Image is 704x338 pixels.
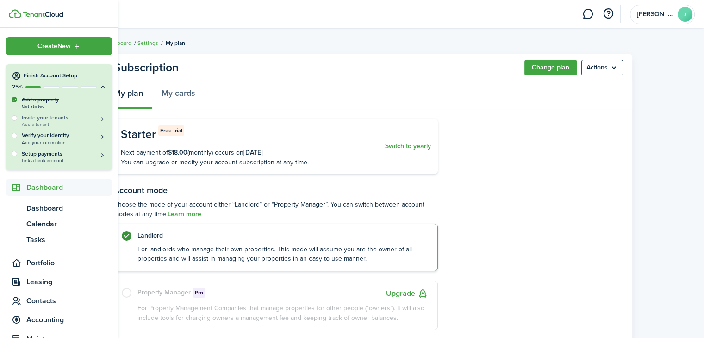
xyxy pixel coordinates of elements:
h4: Finish Account Setup [24,72,106,80]
span: Calendar [26,219,112,230]
h2: Starter [121,125,156,143]
span: Link a bank account [22,158,106,163]
span: Accounting [26,314,112,325]
h5: Verify your identity [22,131,106,139]
button: Open resource center [600,6,616,22]
control-radio-card-title: Landlord [137,231,163,240]
p: For Property Management Companies that manage properties for other people (“owners”). It will als... [137,304,428,323]
settings-fieldset-description: Choose the mode of your account either “Landlord” or “Property Manager”. You can switch between a... [114,200,438,219]
span: My plan [166,39,185,47]
p: For landlords who manage their own properties. This mode will assume you are the owner of all pro... [137,245,428,264]
span: Portfolio [26,257,112,269]
button: Verify your identityAdd your information [22,131,106,145]
span: Create New [37,43,71,50]
b: $18.00 [168,148,187,157]
p: Next payment of (monthly) occurs on [121,148,380,157]
avatar-text: J [678,7,692,22]
p: 25% [12,83,23,91]
div: Finish Account Setup25% [6,95,112,170]
span: Dashboard [26,182,112,193]
span: Leasing [26,276,112,288]
b: [DATE] [243,148,263,157]
span: Dashboard [26,203,112,214]
a: Tasks [6,232,112,248]
button: Open menu [6,37,112,55]
button: Property ManagerProFor Property Management Companies that manage properties for other people (“ow... [386,288,428,300]
span: Jody [637,11,674,18]
p: You can upgrade or modify your account subscription at any time. [121,157,380,167]
a: Learn more [168,211,201,218]
a: Dashboard [6,200,112,216]
a: Calendar [6,216,112,232]
a: Setup paymentsLink a bank account [22,150,106,163]
span: Add a tenant [22,122,106,127]
a: Settings [137,39,158,47]
h5: Invite your tenants [22,114,106,122]
settings-fieldset-title: Account mode [114,186,438,195]
menu-btn: Actions [581,60,623,75]
button: Finish Account Setup25% [6,64,112,91]
h5: Setup payments [22,150,106,158]
span: Free trial [160,126,182,135]
span: Property Manager [137,288,205,300]
button: Switch to yearly [385,125,431,167]
button: Invite your tenantsAdd a tenant [22,114,106,127]
span: Contacts [26,295,112,307]
panel-main-title: Subscription [114,59,179,76]
span: Add your information [22,140,106,145]
img: TenantCloud [9,9,21,18]
img: TenantCloud [23,12,63,17]
a: Messaging [579,2,597,26]
a: My cards [152,81,204,109]
span: Tasks [26,234,112,245]
button: Change plan [524,60,577,75]
span: Pro [195,289,203,297]
button: Open menu [581,60,623,75]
